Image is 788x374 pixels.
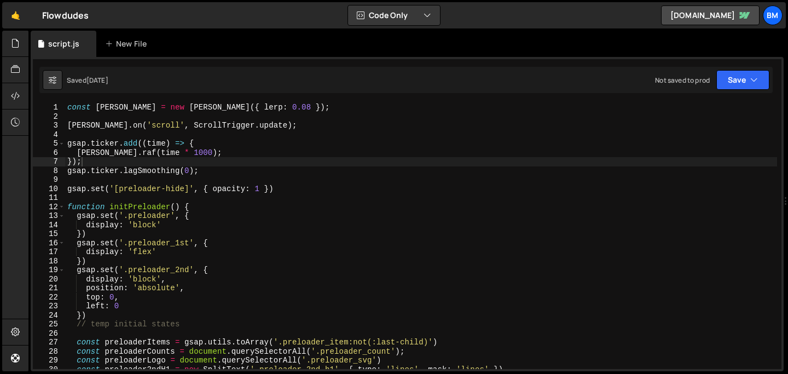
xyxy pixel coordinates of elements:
[33,284,65,293] div: 21
[33,229,65,239] div: 15
[33,266,65,275] div: 19
[33,329,65,338] div: 26
[33,293,65,302] div: 22
[67,76,108,85] div: Saved
[42,9,89,22] div: Flowdudes
[661,5,760,25] a: [DOMAIN_NAME]
[2,2,29,28] a: 🤙
[33,139,65,148] div: 5
[33,239,65,248] div: 16
[33,103,65,112] div: 1
[33,356,65,365] div: 29
[48,38,79,49] div: script.js
[33,193,65,203] div: 11
[655,76,710,85] div: Not saved to prod
[33,311,65,320] div: 24
[86,76,108,85] div: [DATE]
[33,221,65,230] div: 14
[33,157,65,166] div: 7
[33,302,65,311] div: 23
[33,320,65,329] div: 25
[33,112,65,122] div: 2
[33,166,65,176] div: 8
[33,121,65,130] div: 3
[105,38,151,49] div: New File
[33,211,65,221] div: 13
[716,70,769,90] button: Save
[33,347,65,356] div: 28
[33,338,65,347] div: 27
[33,257,65,266] div: 18
[33,185,65,194] div: 10
[763,5,783,25] a: bm
[348,5,440,25] button: Code Only
[33,248,65,257] div: 17
[33,175,65,185] div: 9
[33,148,65,158] div: 6
[33,203,65,212] div: 12
[33,130,65,140] div: 4
[33,275,65,284] div: 20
